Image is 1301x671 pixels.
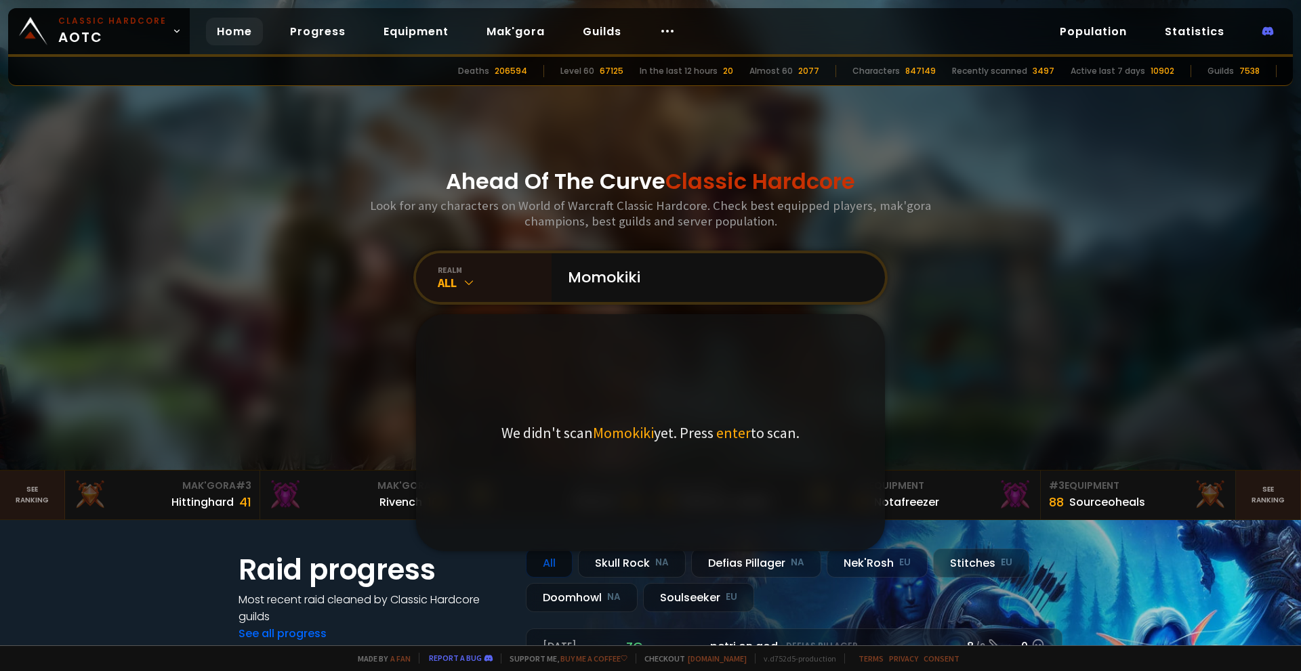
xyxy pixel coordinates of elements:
a: Guilds [572,18,632,45]
a: Seeranking [1236,471,1301,519]
input: Search a character... [560,253,869,302]
div: Mak'Gora [268,479,447,493]
div: Soulseeker [643,583,754,612]
a: Equipment [373,18,459,45]
a: Home [206,18,263,45]
div: Equipment [854,479,1032,493]
div: Deaths [458,65,489,77]
div: All [526,548,573,578]
h1: Raid progress [239,548,510,591]
a: Progress [279,18,356,45]
a: Statistics [1154,18,1235,45]
small: NA [607,590,621,604]
div: 206594 [495,65,527,77]
span: # 3 [236,479,251,492]
small: NA [655,556,669,569]
a: Terms [859,653,884,664]
span: Support me, [501,653,627,664]
div: Stitches [933,548,1029,578]
a: See all progress [239,626,327,641]
span: AOTC [58,15,167,47]
div: Skull Rock [578,548,686,578]
a: Mak'Gora#2Rivench100 [260,471,455,519]
div: 10902 [1151,65,1174,77]
small: NA [791,556,804,569]
span: Classic Hardcore [665,166,855,196]
div: Recently scanned [952,65,1027,77]
a: a fan [390,653,411,664]
small: EU [1001,556,1012,569]
div: 3497 [1033,65,1054,77]
small: Classic Hardcore [58,15,167,27]
span: # 3 [1049,479,1065,492]
p: We didn't scan yet. Press to scan. [501,423,800,442]
a: Mak'gora [476,18,556,45]
div: 2077 [798,65,819,77]
a: #3Equipment88Sourceoheals [1041,471,1236,519]
span: v. d752d5 - production [755,653,836,664]
a: [DATE]zgpetri on godDefias Pillager8 /90 [526,628,1062,664]
div: 67125 [600,65,623,77]
h4: Most recent raid cleaned by Classic Hardcore guilds [239,591,510,625]
a: Mak'Gora#3Hittinghard41 [65,471,260,519]
div: 7538 [1239,65,1260,77]
div: realm [438,265,552,275]
h3: Look for any characters on World of Warcraft Classic Hardcore. Check best equipped players, mak'g... [365,198,936,229]
a: Population [1049,18,1138,45]
div: 88 [1049,493,1064,511]
a: [DOMAIN_NAME] [688,653,747,664]
a: Buy me a coffee [560,653,627,664]
div: 847149 [905,65,936,77]
div: Almost 60 [749,65,793,77]
span: Checkout [636,653,747,664]
span: Made by [350,653,411,664]
a: #2Equipment88Notafreezer [846,471,1041,519]
small: EU [899,556,911,569]
div: Level 60 [560,65,594,77]
div: 20 [723,65,733,77]
div: Guilds [1207,65,1234,77]
a: Consent [924,653,959,664]
a: Report a bug [429,653,482,663]
a: Privacy [889,653,918,664]
div: Equipment [1049,479,1227,493]
span: enter [716,423,751,442]
div: 41 [239,493,251,511]
div: Mak'Gora [73,479,251,493]
div: Rivench [379,494,422,511]
div: Active last 7 days [1071,65,1145,77]
div: Doomhowl [526,583,638,612]
div: Nek'Rosh [827,548,928,578]
div: Hittinghard [171,494,234,511]
a: Classic HardcoreAOTC [8,8,190,54]
span: Momokiki [593,423,654,442]
div: Sourceoheals [1069,494,1145,511]
div: Notafreezer [874,494,939,511]
div: In the last 12 hours [640,65,718,77]
div: Characters [852,65,900,77]
div: Defias Pillager [691,548,821,578]
small: EU [726,590,737,604]
h1: Ahead Of The Curve [446,165,855,198]
div: All [438,275,552,290]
